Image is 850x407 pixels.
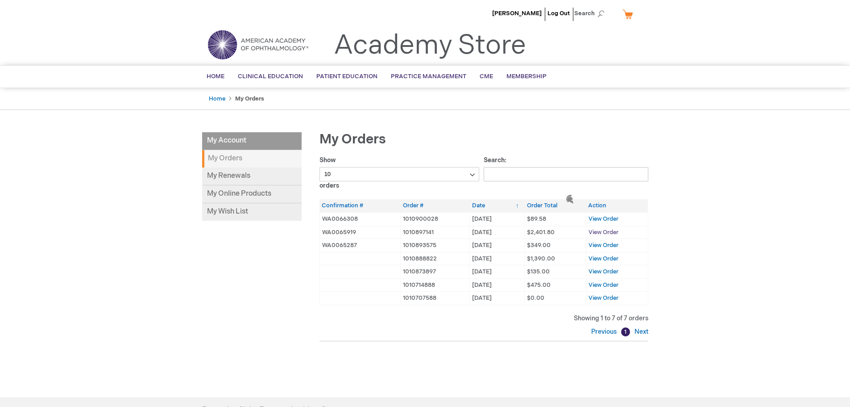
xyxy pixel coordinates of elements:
span: $0.00 [527,294,544,302]
td: WA0065287 [319,239,401,252]
td: [DATE] [470,212,525,226]
span: My Orders [319,131,386,147]
a: Academy Store [334,29,526,62]
span: CME [480,73,493,80]
td: [DATE] [470,239,525,252]
a: View Order [589,281,618,289]
strong: My Orders [235,95,264,102]
span: $89.58 [527,215,546,222]
td: WA0066308 [319,212,401,226]
a: View Order [589,268,618,275]
div: Showing 1 to 7 of 7 orders [319,314,648,323]
td: 1010873897 [401,265,470,279]
a: Log Out [547,10,570,17]
label: Show orders [319,156,480,189]
select: Showorders [319,167,480,181]
a: Previous [591,328,619,336]
a: View Order [589,229,618,236]
th: Order Total: activate to sort column ascending [525,199,586,212]
th: Order #: activate to sort column ascending [401,199,470,212]
td: [DATE] [470,265,525,279]
a: View Order [589,294,618,302]
span: Membership [506,73,547,80]
a: Home [209,95,225,102]
span: $349.00 [527,242,551,249]
a: [PERSON_NAME] [492,10,542,17]
input: Search: [484,167,648,181]
a: View Order [589,255,618,262]
td: WA0065919 [319,226,401,239]
a: My Renewals [202,168,302,185]
a: My Online Products [202,185,302,203]
span: Home [207,73,224,80]
span: Patient Education [316,73,377,80]
span: $2,401.80 [527,229,555,236]
span: $475.00 [527,281,551,289]
span: Search [574,4,608,22]
a: View Order [589,242,618,249]
td: 1010888822 [401,252,470,265]
th: Action: activate to sort column ascending [586,199,648,212]
strong: My Orders [202,150,302,168]
td: [DATE] [470,278,525,292]
span: Clinical Education [238,73,303,80]
th: Confirmation #: activate to sort column ascending [319,199,401,212]
td: [DATE] [470,226,525,239]
td: 1010900028 [401,212,470,226]
td: 1010893575 [401,239,470,252]
td: 1010897141 [401,226,470,239]
span: $135.00 [527,268,550,275]
th: Date: activate to sort column ascending [470,199,525,212]
a: Next [632,328,648,336]
a: View Order [589,215,618,222]
label: Search: [484,156,648,178]
td: [DATE] [470,252,525,265]
td: 1010714888 [401,278,470,292]
td: 1010707588 [401,292,470,305]
td: [DATE] [470,292,525,305]
a: My Wish List [202,203,302,221]
a: 1 [621,327,630,336]
span: $1,390.00 [527,255,555,262]
span: Practice Management [391,73,466,80]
